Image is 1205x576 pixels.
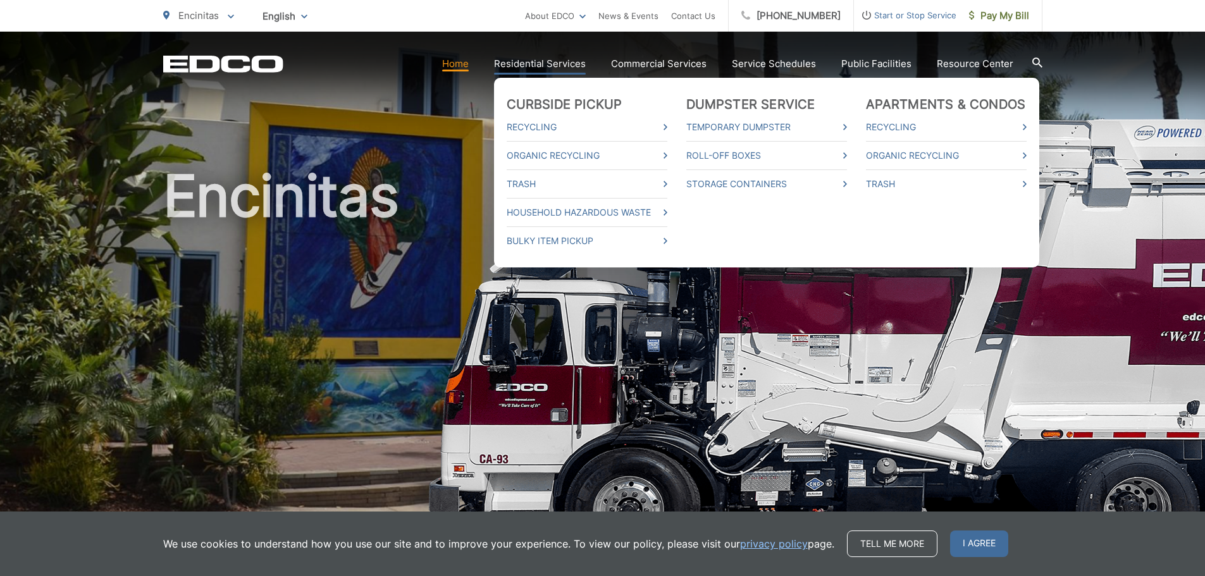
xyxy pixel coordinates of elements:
a: Dumpster Service [686,97,815,112]
a: Service Schedules [732,56,816,71]
a: Bulky Item Pickup [507,233,667,248]
a: Commercial Services [611,56,707,71]
a: Residential Services [494,56,586,71]
a: Public Facilities [841,56,911,71]
a: Recycling [507,119,667,135]
a: EDCD logo. Return to the homepage. [163,55,283,73]
a: Trash [866,176,1027,192]
p: We use cookies to understand how you use our site and to improve your experience. To view our pol... [163,536,834,551]
a: Apartments & Condos [866,97,1026,112]
a: Storage Containers [686,176,847,192]
a: Home [442,56,469,71]
a: News & Events [598,8,658,23]
a: Recycling [866,119,1027,135]
a: Contact Us [671,8,715,23]
span: Pay My Bill [969,8,1029,23]
span: I agree [950,530,1008,557]
a: Temporary Dumpster [686,119,847,135]
a: About EDCO [525,8,586,23]
a: Roll-Off Boxes [686,148,847,163]
h1: Encinitas [163,164,1042,565]
a: Organic Recycling [507,148,667,163]
a: privacy policy [740,536,808,551]
span: English [253,5,317,27]
a: Resource Center [937,56,1013,71]
a: Tell me more [847,530,937,557]
span: Encinitas [178,9,219,21]
a: Organic Recycling [866,148,1027,163]
a: Curbside Pickup [507,97,622,112]
a: Household Hazardous Waste [507,205,667,220]
a: Trash [507,176,667,192]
